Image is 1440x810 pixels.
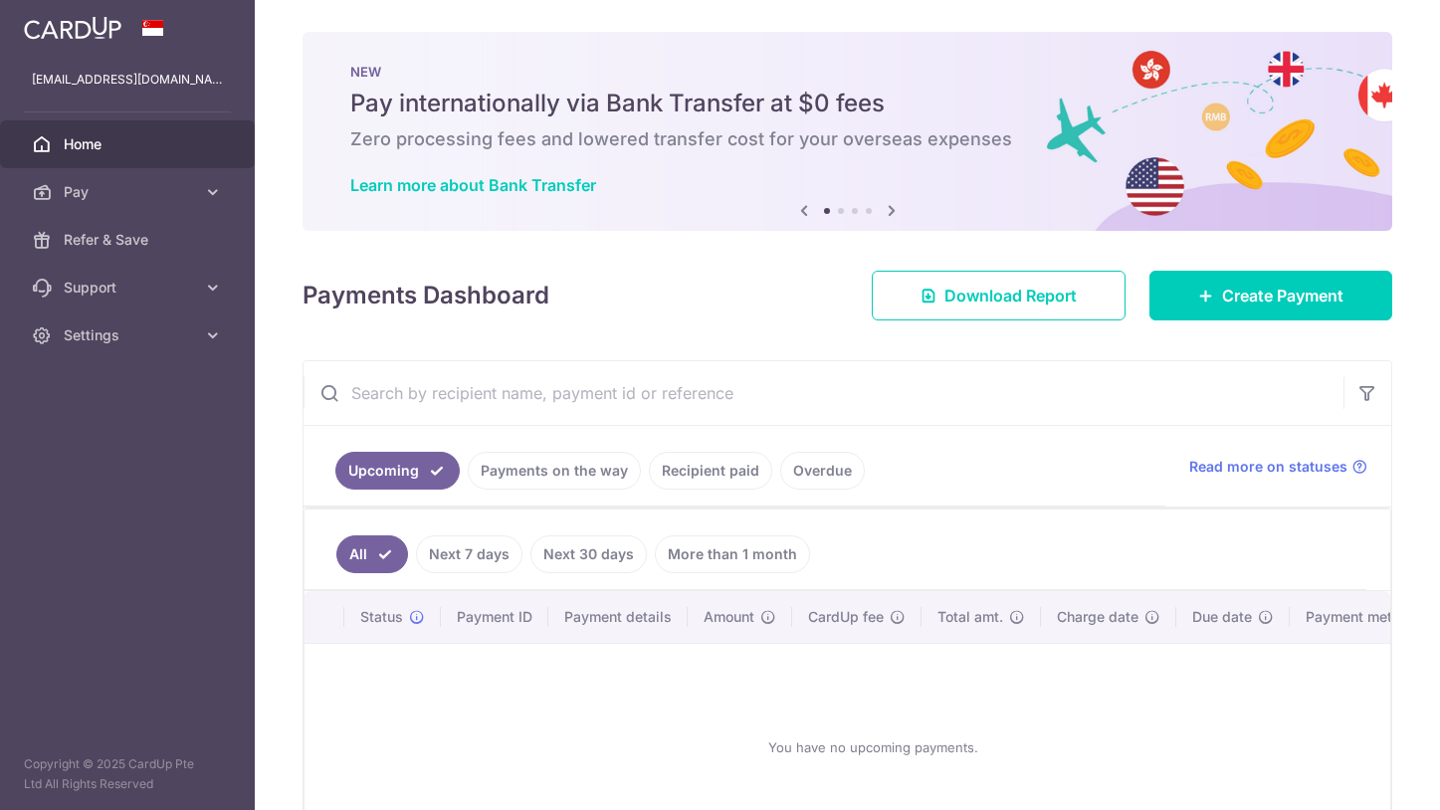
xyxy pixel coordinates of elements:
span: Amount [704,607,754,627]
p: NEW [350,64,1344,80]
input: Search by recipient name, payment id or reference [304,361,1343,425]
h6: Zero processing fees and lowered transfer cost for your overseas expenses [350,127,1344,151]
h4: Payments Dashboard [303,278,549,313]
a: Overdue [780,452,865,490]
span: Home [64,134,195,154]
a: Download Report [872,271,1126,320]
a: Upcoming [335,452,460,490]
a: Learn more about Bank Transfer [350,175,596,195]
a: More than 1 month [655,535,810,573]
span: Refer & Save [64,230,195,250]
h5: Pay internationally via Bank Transfer at $0 fees [350,88,1344,119]
span: Support [64,278,195,298]
p: [EMAIL_ADDRESS][DOMAIN_NAME] [32,70,223,90]
span: Download Report [944,284,1077,307]
span: Due date [1192,607,1252,627]
a: Payments on the way [468,452,641,490]
a: All [336,535,408,573]
span: Read more on statuses [1189,457,1347,477]
a: Recipient paid [649,452,772,490]
span: Settings [64,325,195,345]
span: CardUp fee [808,607,884,627]
a: Read more on statuses [1189,457,1367,477]
a: Create Payment [1149,271,1392,320]
span: Pay [64,182,195,202]
img: Bank transfer banner [303,32,1392,231]
span: Create Payment [1222,284,1343,307]
span: Status [360,607,403,627]
img: CardUp [24,16,121,40]
a: Next 7 days [416,535,522,573]
span: Total amt. [937,607,1003,627]
a: Next 30 days [530,535,647,573]
th: Payment details [548,591,688,643]
th: Payment ID [441,591,548,643]
span: Charge date [1057,607,1138,627]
